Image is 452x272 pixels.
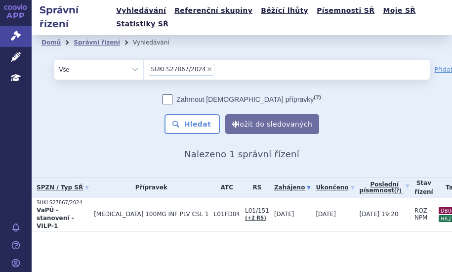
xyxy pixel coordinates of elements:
[216,64,221,74] input: SUKLS27867/2024
[394,188,402,194] abbr: (?)
[258,4,311,17] a: Běžící lhůty
[41,39,61,46] a: Domů
[316,181,354,194] a: Ukončeno
[37,207,74,229] strong: VaPÚ - stanovení - VILP-1
[240,178,269,198] th: RS
[245,207,269,214] span: L01/151
[37,181,89,194] a: SPZN / Typ SŘ
[380,4,418,17] a: Moje SŘ
[314,94,321,100] abbr: (?)
[214,211,240,218] span: L01FD04
[171,4,255,17] a: Referenční skupiny
[89,178,208,198] th: Přípravek
[314,4,377,17] a: Písemnosti SŘ
[206,66,212,72] span: ×
[164,114,220,134] button: Hledat
[94,211,208,218] span: [MEDICAL_DATA] 100MG INF PLV CSL 1
[414,207,432,221] span: ROZ – NPM
[274,211,294,218] span: [DATE]
[151,66,206,73] span: SUKLS27867/2024
[209,178,240,198] th: ATC
[225,114,319,134] button: Uložit do sledovaných
[360,178,410,198] a: Poslednípísemnost(?)
[274,181,311,194] a: Zahájeno
[74,39,120,46] a: Správní řízení
[133,35,182,50] li: Vyhledávání
[410,178,433,198] th: Stav řízení
[316,211,336,218] span: [DATE]
[37,199,89,206] p: SUKLS27867/2024
[113,17,171,31] a: Statistiky SŘ
[113,4,169,17] a: Vyhledávání
[32,3,113,31] h2: Správní řízení
[163,94,321,104] label: Zahrnout [DEMOGRAPHIC_DATA] přípravky
[360,211,399,218] span: [DATE] 19:20
[245,215,266,221] a: (+2 RS)
[184,149,299,159] span: Nalezeno 1 správní řízení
